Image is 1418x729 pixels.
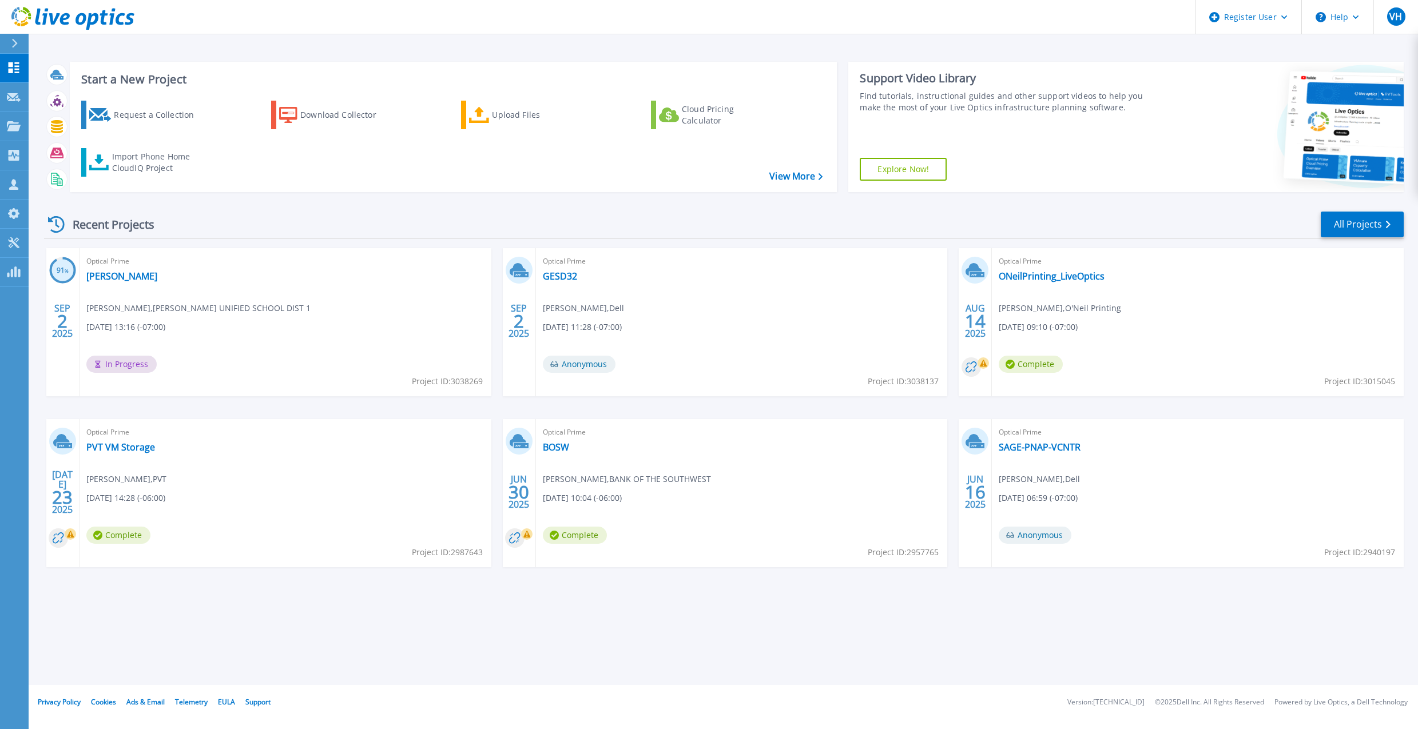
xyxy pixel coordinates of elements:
div: SEP 2025 [51,300,73,342]
span: 14 [965,316,986,326]
span: In Progress [86,356,157,373]
div: SEP 2025 [508,300,530,342]
span: 16 [965,487,986,497]
a: Cookies [91,697,116,707]
li: Version: [TECHNICAL_ID] [1067,699,1145,706]
a: View More [769,171,823,182]
span: [PERSON_NAME] , BANK OF THE SOUTHWEST [543,473,711,485]
div: Recent Projects [44,210,170,238]
span: Project ID: 2957765 [868,546,939,559]
span: Optical Prime [86,426,484,439]
div: Support Video Library [860,71,1146,86]
span: Anonymous [543,356,615,373]
span: Project ID: 2940197 [1324,546,1395,559]
a: BOSW [543,441,569,453]
h3: 91 [49,264,76,277]
div: Request a Collection [114,103,205,126]
li: Powered by Live Optics, a Dell Technology [1274,699,1408,706]
span: [DATE] 14:28 (-06:00) [86,492,165,504]
a: Request a Collection [81,101,209,129]
span: Project ID: 3038269 [412,375,483,388]
span: [DATE] 06:59 (-07:00) [999,492,1078,504]
div: Import Phone Home CloudIQ Project [112,151,201,174]
div: Find tutorials, instructional guides and other support videos to help you make the most of your L... [860,90,1146,113]
a: Cloud Pricing Calculator [651,101,778,129]
span: Optical Prime [999,426,1397,439]
span: Optical Prime [543,255,941,268]
span: Optical Prime [999,255,1397,268]
a: Telemetry [175,697,208,707]
span: [PERSON_NAME] , PVT [86,473,166,485]
span: Anonymous [999,527,1071,544]
span: [DATE] 13:16 (-07:00) [86,321,165,333]
span: 30 [509,487,529,497]
a: Support [245,697,271,707]
span: Project ID: 3015045 [1324,375,1395,388]
span: 2 [514,316,524,326]
span: [PERSON_NAME] , Dell [999,473,1080,485]
a: SAGE-PNAP-VCNTR [999,441,1081,453]
span: [DATE] 09:10 (-07:00) [999,321,1078,333]
span: 23 [52,492,73,502]
span: Project ID: 3038137 [868,375,939,388]
a: Explore Now! [860,158,947,181]
span: [PERSON_NAME] , [PERSON_NAME] UNIFIED SCHOOL DIST 1 [86,302,311,314]
div: Cloud Pricing Calculator [682,103,773,126]
span: [DATE] 11:28 (-07:00) [543,321,622,333]
span: Project ID: 2987643 [412,546,483,559]
span: Complete [86,527,150,544]
a: Upload Files [461,101,589,129]
a: EULA [218,697,235,707]
a: [PERSON_NAME] [86,270,157,282]
a: GESD32 [543,270,577,282]
span: Complete [999,356,1063,373]
span: [DATE] 10:04 (-06:00) [543,492,622,504]
div: Upload Files [492,103,583,126]
span: Optical Prime [543,426,941,439]
div: Download Collector [300,103,392,126]
li: © 2025 Dell Inc. All Rights Reserved [1155,699,1264,706]
div: AUG 2025 [964,300,986,342]
a: Privacy Policy [38,697,81,707]
a: All Projects [1321,212,1404,237]
div: JUN 2025 [508,471,530,513]
h3: Start a New Project [81,73,823,86]
a: PVT VM Storage [86,441,155,453]
span: 2 [57,316,67,326]
span: [PERSON_NAME] , Dell [543,302,624,314]
span: Complete [543,527,607,544]
a: ONeilPrinting_LiveOptics [999,270,1105,282]
div: [DATE] 2025 [51,471,73,513]
span: Optical Prime [86,255,484,268]
span: VH [1389,12,1402,21]
span: % [65,268,69,274]
div: JUN 2025 [964,471,986,513]
a: Download Collector [271,101,399,129]
a: Ads & Email [126,697,165,707]
span: [PERSON_NAME] , O'Neil Printing [999,302,1121,314]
